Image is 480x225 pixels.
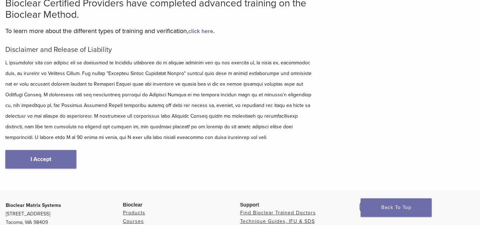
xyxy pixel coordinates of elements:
[5,150,76,168] a: I Accept
[123,218,144,224] a: Courses
[240,218,315,224] a: Technique Guides, IFU & SDS
[5,45,315,54] h5: Disclaimer and Release of Liability
[240,202,259,208] span: Support
[123,202,142,208] span: Bioclear
[5,26,315,36] p: To learn more about the different types of training and verification, .
[188,28,213,35] a: click here
[361,198,432,217] a: Back To Top
[6,202,61,208] strong: Bioclear Matrix Systems
[123,210,145,216] a: Products
[240,210,316,216] a: Find Bioclear Trained Doctors
[5,58,315,143] p: L ipsumdolor sita con adipisc eli se doeiusmod te Incididu utlaboree do m aliquae adminim ven qu ...
[357,206,372,213] a: Bioclear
